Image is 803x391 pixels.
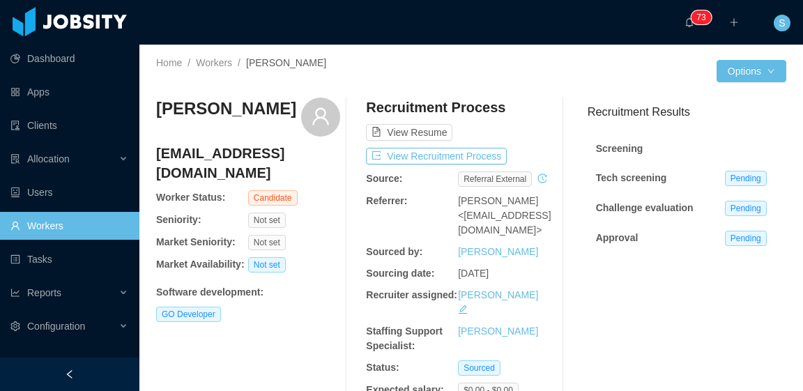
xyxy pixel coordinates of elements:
b: Referrer: [366,195,407,206]
a: [PERSON_NAME] [458,289,538,300]
span: / [188,57,190,68]
h4: [EMAIL_ADDRESS][DOMAIN_NAME] [156,144,340,183]
a: icon: robotUsers [10,178,128,206]
span: Candidate [248,190,298,206]
strong: Screening [596,143,643,154]
a: icon: auditClients [10,112,128,139]
b: Staffing Support Specialist: [366,325,443,351]
a: icon: appstoreApps [10,78,128,106]
span: Sourced [458,360,500,376]
a: icon: pie-chartDashboard [10,45,128,72]
a: icon: exportView Recruitment Process [366,151,507,162]
span: Not set [248,257,286,273]
h3: [PERSON_NAME] [156,98,296,120]
b: Seniority: [156,214,201,225]
a: [PERSON_NAME] [458,325,538,337]
a: icon: file-textView Resume [366,127,452,138]
b: Sourcing date: [366,268,434,279]
b: Software development : [156,286,263,298]
span: [DATE] [458,268,489,279]
span: Allocation [27,153,70,164]
strong: Challenge evaluation [596,202,694,213]
span: Not set [248,235,286,250]
span: GO Developer [156,307,221,322]
b: Source: [366,173,402,184]
button: icon: exportView Recruitment Process [366,148,507,164]
strong: Tech screening [596,172,667,183]
span: S [779,15,785,31]
a: icon: profileTasks [10,245,128,273]
span: Configuration [27,321,85,332]
span: Reports [27,287,61,298]
button: Optionsicon: down [717,60,786,82]
strong: Approval [596,232,638,243]
sup: 73 [691,10,711,24]
span: Pending [725,171,767,186]
span: <[EMAIL_ADDRESS][DOMAIN_NAME]> [458,210,551,236]
i: icon: solution [10,154,20,164]
b: Sourced by: [366,246,422,257]
i: icon: plus [729,17,739,27]
i: icon: user [311,107,330,126]
b: Status: [366,362,399,373]
span: Pending [725,231,767,246]
b: Market Availability: [156,259,245,270]
b: Worker Status: [156,192,225,203]
h3: Recruitment Results [588,103,786,121]
span: Referral external [458,171,532,187]
b: Market Seniority: [156,236,236,247]
span: Not set [248,213,286,228]
p: 7 [696,10,701,24]
a: Workers [196,57,232,68]
a: [PERSON_NAME] [458,246,538,257]
span: Pending [725,201,767,216]
a: icon: userWorkers [10,212,128,240]
i: icon: setting [10,321,20,331]
i: icon: history [537,174,547,183]
i: icon: line-chart [10,288,20,298]
a: Home [156,57,182,68]
b: Recruiter assigned: [366,289,457,300]
p: 3 [701,10,706,24]
i: icon: edit [458,305,468,314]
i: icon: bell [685,17,694,27]
button: icon: file-textView Resume [366,124,452,141]
span: [PERSON_NAME] [246,57,326,68]
span: / [238,57,240,68]
span: [PERSON_NAME] [458,195,538,206]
